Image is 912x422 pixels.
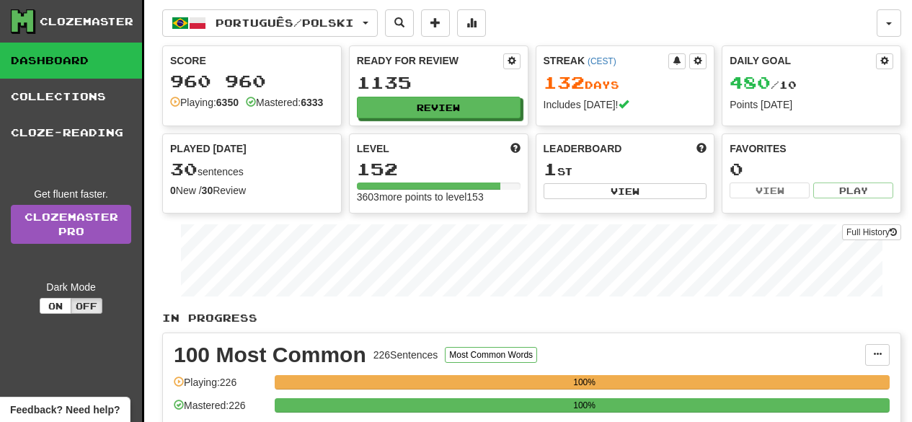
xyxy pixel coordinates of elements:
button: View [730,183,810,198]
div: 226 Sentences [373,348,438,362]
span: Score more points to level up [510,141,521,156]
a: (CEST) [588,56,616,66]
a: ClozemasterPro [11,205,131,244]
div: Dark Mode [11,280,131,294]
span: Open feedback widget [10,403,120,417]
span: Played [DATE] [170,141,247,156]
div: Mastered: 226 [174,398,267,422]
div: 3603 more points to level 153 [357,190,521,204]
button: On [40,298,71,314]
div: 100% [279,398,890,413]
span: 30 [170,159,198,179]
div: Mastered: [246,95,323,110]
div: Includes [DATE]! [544,97,707,112]
span: / 10 [730,79,797,91]
div: st [544,160,707,179]
div: Clozemaster [40,14,133,29]
span: 480 [730,72,771,92]
button: Português/Polski [162,9,378,37]
button: Add sentence to collection [421,9,450,37]
button: Search sentences [385,9,414,37]
div: 0 [730,160,893,178]
span: 132 [544,72,585,92]
button: More stats [457,9,486,37]
p: In Progress [162,311,901,325]
div: Streak [544,53,669,68]
div: New / Review [170,183,334,198]
button: Off [71,298,102,314]
strong: 30 [202,185,213,196]
span: This week in points, UTC [696,141,707,156]
div: 152 [357,160,521,178]
div: 1135 [357,74,521,92]
button: View [544,183,707,199]
div: Points [DATE] [730,97,893,112]
div: Ready for Review [357,53,503,68]
strong: 6350 [216,97,239,108]
div: Get fluent faster. [11,187,131,201]
span: Leaderboard [544,141,622,156]
button: Full History [842,224,901,240]
button: Review [357,97,521,118]
div: Score [170,53,334,68]
div: 960 960 [170,72,334,90]
div: Playing: 226 [174,375,267,399]
div: Daily Goal [730,53,876,69]
button: Most Common Words [445,347,537,363]
strong: 6333 [301,97,323,108]
span: 1 [544,159,557,179]
div: Favorites [730,141,893,156]
span: Português / Polski [216,17,354,29]
button: Play [813,183,893,198]
div: 100% [279,375,890,390]
div: sentences [170,160,334,179]
span: Level [357,141,389,156]
div: 100 Most Common [174,344,366,366]
div: Playing: [170,95,239,110]
div: Day s [544,74,707,92]
strong: 0 [170,185,176,196]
